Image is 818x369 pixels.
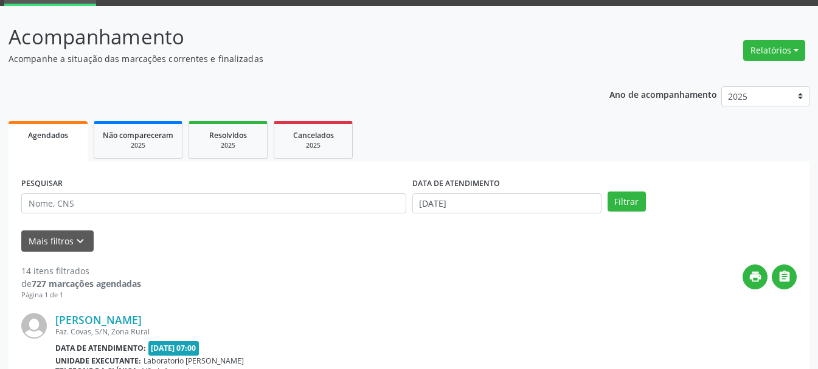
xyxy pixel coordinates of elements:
div: 14 itens filtrados [21,264,141,277]
p: Acompanhamento [9,22,569,52]
label: PESQUISAR [21,174,63,193]
button: Mais filtroskeyboard_arrow_down [21,230,94,252]
b: Unidade executante: [55,356,141,366]
input: Selecione um intervalo [412,193,601,214]
p: Acompanhe a situação das marcações correntes e finalizadas [9,52,569,65]
div: Página 1 de 1 [21,290,141,300]
button: Filtrar [608,191,646,212]
a: [PERSON_NAME] [55,313,142,326]
div: 2025 [103,141,173,150]
div: 2025 [283,141,344,150]
span: Cancelados [293,130,334,140]
span: Agendados [28,130,68,140]
button:  [772,264,797,289]
i: print [749,270,762,283]
div: Faz. Covas, S/N, Zona Rural [55,326,614,337]
label: DATA DE ATENDIMENTO [412,174,500,193]
span: Resolvidos [209,130,247,140]
i:  [778,270,791,283]
span: Laboratorio [PERSON_NAME] [144,356,244,366]
b: Data de atendimento: [55,343,146,353]
strong: 727 marcações agendadas [32,278,141,289]
span: [DATE] 07:00 [148,341,199,355]
div: de [21,277,141,290]
p: Ano de acompanhamento [609,86,717,102]
button: Relatórios [743,40,805,61]
button: print [743,264,768,289]
input: Nome, CNS [21,193,406,214]
img: img [21,313,47,339]
div: 2025 [198,141,258,150]
i: keyboard_arrow_down [74,235,87,248]
span: Não compareceram [103,130,173,140]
